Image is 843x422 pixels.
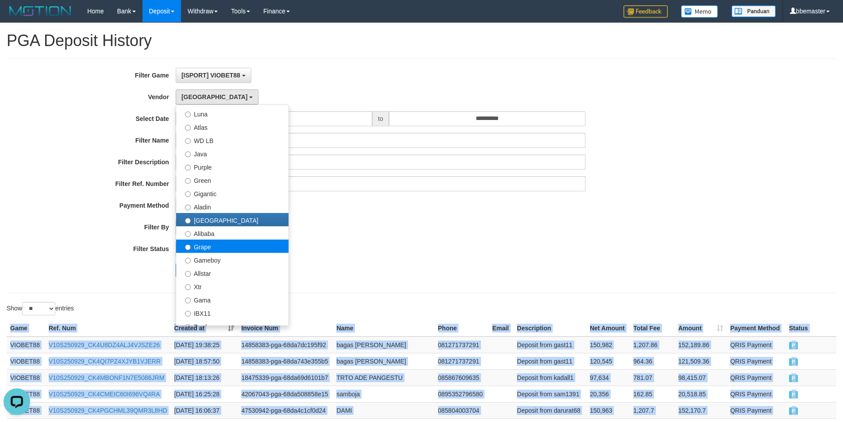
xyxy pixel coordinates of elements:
[513,337,586,353] td: Deposit from gast11
[789,342,798,349] span: PAID
[513,320,586,337] th: Description
[333,402,434,418] td: DAMI
[171,386,238,402] td: [DATE] 16:25:28
[435,402,489,418] td: 085804003704
[675,320,727,337] th: Amount: activate to sort column ascending
[7,353,45,369] td: VIOBET88
[176,147,289,160] label: Java
[176,186,289,200] label: Gigantic
[586,320,630,337] th: Net Amount
[185,311,191,317] input: IBX11
[185,231,191,237] input: Alibaba
[785,320,836,337] th: Status
[49,374,164,381] a: V10S250929_CK4MBONF1N7E5086JRM
[176,306,289,319] label: IBX11
[185,218,191,224] input: [GEOGRAPHIC_DATA]
[176,240,289,253] label: Grape
[513,369,586,386] td: Deposit from kadall1
[176,133,289,147] label: WD LB
[675,402,727,418] td: 152,170.7
[49,358,161,365] a: V10S250929_CK4QI7PZ4XJYB1VJERR
[727,402,785,418] td: QRIS Payment
[185,271,191,277] input: Allstar
[176,200,289,213] label: Aladin
[586,353,630,369] td: 120,545
[435,337,489,353] td: 081271737291
[789,375,798,382] span: PAID
[185,244,191,250] input: Grape
[185,112,191,117] input: Luna
[675,337,727,353] td: 152,189.86
[624,5,668,18] img: Feedback.jpg
[333,353,434,369] td: bagas [PERSON_NAME]
[238,320,333,337] th: Invoice Num
[171,402,238,418] td: [DATE] 16:06:37
[176,107,289,120] label: Luna
[176,226,289,240] label: Alibaba
[185,284,191,290] input: Xtr
[630,337,674,353] td: 1,207.86
[49,407,167,414] a: V10S250929_CK4PGCHML39QMR3L8HD
[675,386,727,402] td: 20,518.85
[238,402,333,418] td: 47530942-pga-68da4c1cf0d24
[176,266,289,279] label: Allstar
[333,386,434,402] td: samboja
[789,407,798,415] span: PAID
[238,369,333,386] td: 18475339-pga-68da69d6101b7
[586,369,630,386] td: 97,634
[7,369,45,386] td: VIOBET88
[181,72,240,79] span: [ISPORT] VIOBET88
[45,320,171,337] th: Ref. Num
[7,32,836,50] h1: PGA Deposit History
[176,253,289,266] label: Gameboy
[171,320,238,337] th: Created at: activate to sort column ascending
[185,151,191,157] input: Java
[727,386,785,402] td: QRIS Payment
[185,125,191,131] input: Atlas
[789,358,798,366] span: PAID
[727,353,785,369] td: QRIS Payment
[171,337,238,353] td: [DATE] 19:38:25
[630,320,674,337] th: Total Fee
[185,191,191,197] input: Gigantic
[176,120,289,133] label: Atlas
[49,391,160,398] a: V10S250929_CK4CMEIC60I696VQ4RA
[586,386,630,402] td: 20,356
[586,402,630,418] td: 150,963
[630,369,674,386] td: 781.07
[176,293,289,306] label: Gama
[185,205,191,210] input: Aladin
[789,391,798,399] span: PAID
[675,369,727,386] td: 98,415.07
[181,93,248,101] span: [GEOGRAPHIC_DATA]
[176,173,289,186] label: Green
[727,369,785,386] td: QRIS Payment
[176,89,258,105] button: [GEOGRAPHIC_DATA]
[171,369,238,386] td: [DATE] 18:13:26
[435,320,489,337] th: Phone
[176,68,251,83] button: [ISPORT] VIOBET88
[727,320,785,337] th: Payment Method
[185,178,191,184] input: Green
[586,337,630,353] td: 150,982
[513,386,586,402] td: Deposit from sam1391
[372,111,389,126] span: to
[176,213,289,226] label: [GEOGRAPHIC_DATA]
[185,165,191,170] input: Purple
[513,353,586,369] td: Deposit from gast11
[185,258,191,263] input: Gameboy
[176,279,289,293] label: Xtr
[731,5,776,17] img: panduan.png
[727,337,785,353] td: QRIS Payment
[435,369,489,386] td: 085867609635
[185,324,191,330] input: Borde
[238,386,333,402] td: 42067043-pga-68da508858e15
[630,402,674,418] td: 1,207.7
[7,320,45,337] th: Game
[435,386,489,402] td: 0895352796580
[675,353,727,369] td: 121,509.36
[435,353,489,369] td: 081271737291
[238,353,333,369] td: 14858383-pga-68da743e355b5
[681,5,718,18] img: Button%20Memo.svg
[4,4,30,30] button: Open LiveChat chat widget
